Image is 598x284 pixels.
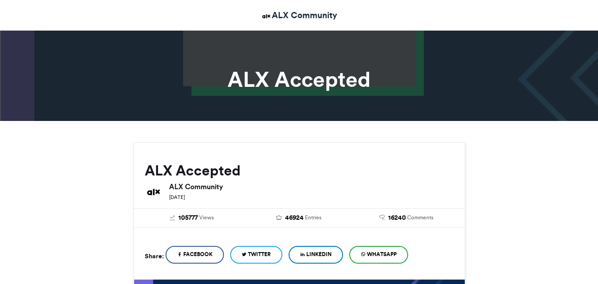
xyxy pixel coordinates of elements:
span: Entries [305,214,321,222]
a: 105777 Views [145,213,239,223]
h1: ALX Accepted [54,69,545,90]
a: WhatsApp [349,246,408,264]
a: LinkedIn [289,246,343,264]
h5: Share: [145,250,164,262]
span: Views [199,214,214,222]
span: LinkedIn [306,250,332,258]
img: ALX Community [145,183,162,201]
span: Comments [407,214,433,222]
a: 46924 Entries [252,213,346,223]
a: ALX Community [261,9,337,22]
span: 46924 [285,213,304,223]
a: 16240 Comments [359,213,454,223]
span: Facebook [183,250,212,258]
small: [DATE] [169,194,185,200]
span: 105777 [178,213,198,223]
h2: ALX Accepted [145,163,454,179]
span: WhatsApp [367,250,397,258]
h6: ALX Community [169,183,454,190]
a: Twitter [230,246,282,264]
span: 16240 [388,213,406,223]
img: ALX Community [261,11,272,22]
span: Twitter [248,250,271,258]
a: Facebook [166,246,224,264]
